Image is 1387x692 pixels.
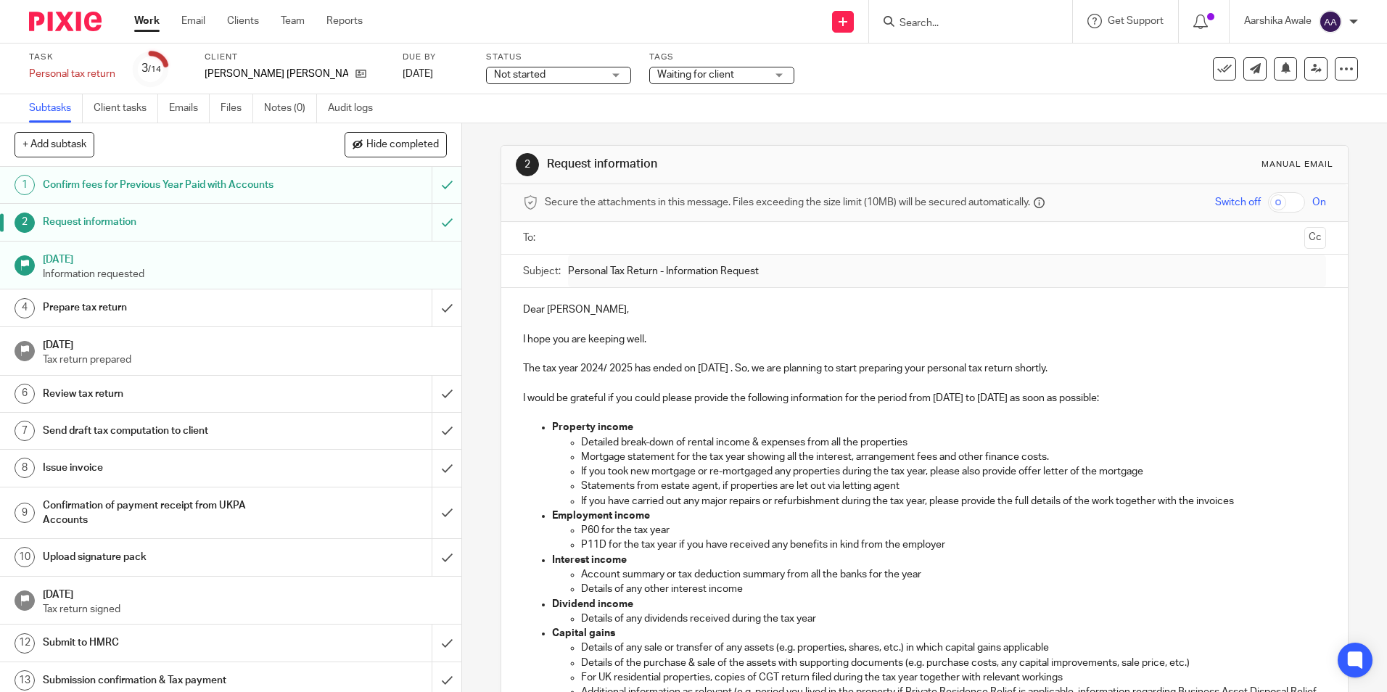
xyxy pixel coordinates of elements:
[43,495,292,532] h1: Confirmation of payment receipt from UKPA Accounts
[15,132,94,157] button: + Add subtask
[15,547,35,567] div: 10
[581,567,1325,582] p: Account summary or tax deduction summary from all the banks for the year
[43,632,292,654] h1: Submit to HMRC
[552,628,615,638] strong: Capital gains
[545,195,1030,210] span: Secure the attachments in this message. Files exceeding the size limit (10MB) will be secured aut...
[1244,14,1312,28] p: Aarshika Awale
[494,70,546,80] span: Not started
[581,523,1325,537] p: P60 for the tax year
[205,52,384,63] label: Client
[552,422,633,432] strong: Property income
[148,65,161,73] small: /14
[29,52,115,63] label: Task
[898,17,1029,30] input: Search
[15,633,35,654] div: 12
[581,464,1325,479] p: If you took new mortgage or re-mortgaged any properties during the tax year, please also provide ...
[43,249,448,267] h1: [DATE]
[581,640,1325,655] p: Details of any sale or transfer of any assets (e.g. properties, shares, etc.) in which capital ga...
[43,353,448,367] p: Tax return prepared
[581,494,1325,508] p: If you have carried out any major repairs or refurbishment during the tax year, please provide th...
[15,384,35,404] div: 6
[1312,195,1326,210] span: On
[29,67,115,81] div: Personal tax return
[552,555,627,565] strong: Interest income
[43,457,292,479] h1: Issue invoice
[43,267,448,281] p: Information requested
[547,157,955,172] h1: Request information
[141,60,161,77] div: 3
[326,14,363,28] a: Reports
[1262,159,1333,170] div: Manual email
[403,52,468,63] label: Due by
[29,94,83,123] a: Subtasks
[43,383,292,405] h1: Review tax return
[94,94,158,123] a: Client tasks
[581,435,1325,450] p: Detailed break-down of rental income & expenses from all the properties
[264,94,317,123] a: Notes (0)
[552,511,650,521] strong: Employment income
[649,52,794,63] label: Tags
[581,537,1325,552] p: P11D for the tax year if you have received any benefits in kind from the employer
[581,582,1325,596] p: Details of any other interest income
[657,70,734,80] span: Waiting for client
[1215,195,1261,210] span: Switch off
[43,546,292,568] h1: Upload signature pack
[552,599,633,609] strong: Dividend income
[15,458,35,478] div: 8
[15,298,35,318] div: 4
[581,450,1325,464] p: Mortgage statement for the tax year showing all the interest, arrangement fees and other finance ...
[366,139,439,151] span: Hide completed
[221,94,253,123] a: Files
[581,670,1325,685] p: For UK residential properties, copies of CGT return filed during the tax year together with relev...
[345,132,447,157] button: Hide completed
[523,264,561,279] label: Subject:
[15,670,35,691] div: 13
[134,14,160,28] a: Work
[43,297,292,318] h1: Prepare tax return
[15,175,35,195] div: 1
[581,656,1325,670] p: Details of the purchase & sale of the assets with supporting documents (e.g. purchase costs, any ...
[15,213,35,233] div: 2
[581,479,1325,493] p: Statements from estate agent, if properties are let out via letting agent
[43,584,448,602] h1: [DATE]
[169,94,210,123] a: Emails
[205,67,348,81] p: [PERSON_NAME] [PERSON_NAME]
[29,12,102,31] img: Pixie
[43,670,292,691] h1: Submission confirmation & Tax payment
[523,361,1325,376] p: The tax year 2024/ 2025 has ended on [DATE] . So, we are planning to start preparing your persona...
[227,14,259,28] a: Clients
[1319,10,1342,33] img: svg%3E
[15,421,35,441] div: 7
[516,153,539,176] div: 2
[43,420,292,442] h1: Send draft tax computation to client
[523,302,1325,317] p: Dear [PERSON_NAME],
[43,602,448,617] p: Tax return signed
[43,174,292,196] h1: Confirm fees for Previous Year Paid with Accounts
[523,231,539,245] label: To:
[523,391,1325,405] p: I would be grateful if you could please provide the following information for the period from [DA...
[15,503,35,523] div: 9
[486,52,631,63] label: Status
[281,14,305,28] a: Team
[581,611,1325,626] p: Details of any dividends received during the tax year
[403,69,433,79] span: [DATE]
[328,94,384,123] a: Audit logs
[181,14,205,28] a: Email
[523,332,1325,347] p: I hope you are keeping well.
[43,211,292,233] h1: Request information
[1304,227,1326,249] button: Cc
[1108,16,1164,26] span: Get Support
[43,334,448,353] h1: [DATE]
